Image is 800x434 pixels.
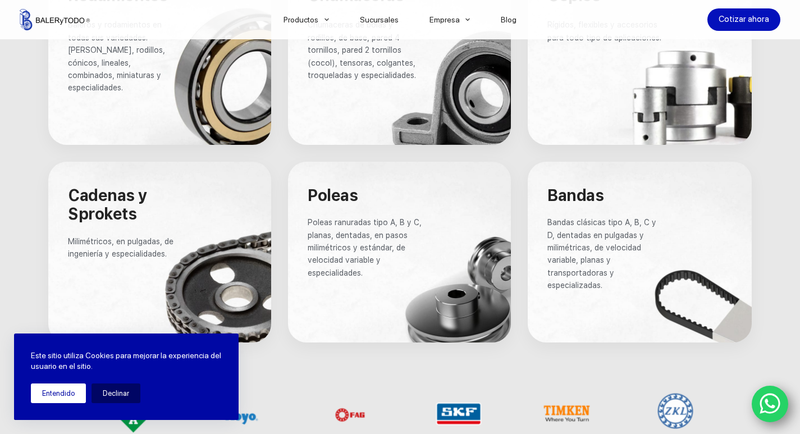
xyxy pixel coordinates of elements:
button: Entendido [31,383,86,403]
span: Cadenas y Sprokets [68,186,151,224]
span: Bandas [547,186,604,205]
button: Declinar [92,383,140,403]
span: Rígidos, flexibles y accesorios para todo tipo de aplicaciones. [547,20,661,42]
span: Poleas [308,186,358,205]
span: Milimétricos, en pulgadas, de ingeniería y especialidades. [68,237,176,258]
p: Este sitio utiliza Cookies para mejorar la experiencia del usuario en el sitio. [31,350,222,372]
span: Chumaceras de bolas y rodillos, de base, pared 4 tornillos, pared 2 tornillos (cocol), tensoras, ... [308,20,418,80]
span: Poleas ranuradas tipo A, B y C, planas, dentadas, en pasos milimétricos y estándar, de velocidad ... [308,218,424,277]
a: WhatsApp [752,386,789,423]
img: Balerytodo [20,9,90,30]
a: Cotizar ahora [707,8,780,31]
span: Bandas clásicas tipo A, B, C y D, dentadas en pulgadas y milimétricas, de velocidad variable, pla... [547,218,659,290]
